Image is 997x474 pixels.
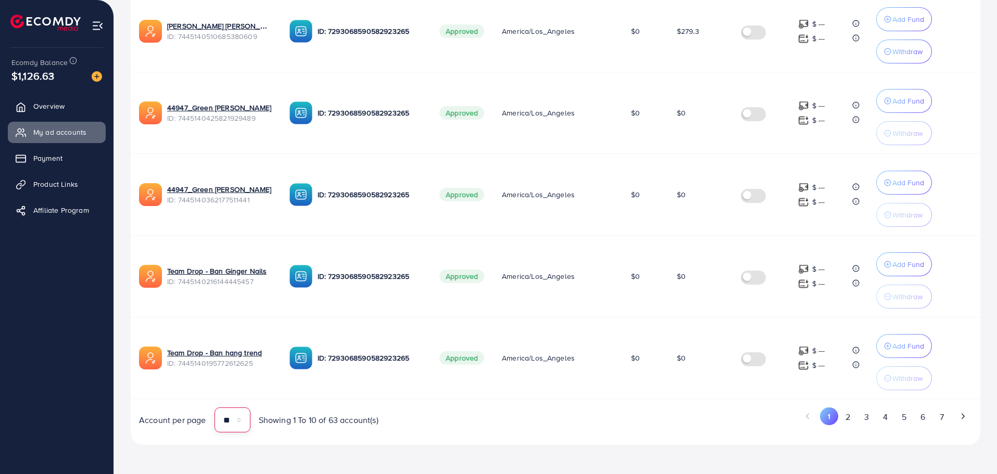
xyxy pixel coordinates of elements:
a: My ad accounts [8,122,106,143]
a: Payment [8,148,106,169]
div: <span class='underline'>Team Drop - Ban hang trend</span></br>7445140195772612625 [167,348,273,369]
img: top-up amount [798,33,809,44]
p: $ --- [812,18,825,30]
button: Go to page 4 [876,407,894,427]
span: Product Links [33,179,78,189]
p: Add Fund [892,95,924,107]
img: ic-ba-acc.ded83a64.svg [289,183,312,206]
span: Showing 1 To 10 of 63 account(s) [259,414,378,426]
span: Approved [439,188,484,201]
span: ID: 7445140510685380609 [167,31,273,42]
span: Account per page [139,414,206,426]
div: <span class='underline'>Team Drop - Ban Ginger Nails</span></br>7445140216144445457 [167,266,273,287]
a: Product Links [8,174,106,195]
img: ic-ads-acc.e4c84228.svg [139,101,162,124]
p: $ --- [812,99,825,112]
button: Withdraw [876,40,932,63]
a: 44947_Green [PERSON_NAME] [167,103,271,113]
p: Add Fund [892,176,924,189]
img: ic-ba-acc.ded83a64.svg [289,101,312,124]
img: top-up amount [798,278,809,289]
p: $ --- [812,263,825,275]
p: Add Fund [892,258,924,271]
img: logo [10,15,81,31]
button: Go to page 1 [820,407,838,425]
p: ID: 7293068590582923265 [318,107,423,119]
p: $ --- [812,277,825,290]
img: ic-ads-acc.e4c84228.svg [139,347,162,369]
button: Withdraw [876,121,932,145]
span: $0 [631,189,640,200]
p: $ --- [812,114,825,126]
div: <span class='underline'>Nguyễn Hoàng Phước Định</span></br>7445140510685380609 [167,21,273,42]
span: $0 [677,271,686,281]
p: ID: 7293068590582923265 [318,188,423,201]
span: $0 [677,108,686,118]
button: Withdraw [876,285,932,309]
span: $0 [677,353,686,363]
a: Team Drop - Ban Ginger Nails [167,266,267,276]
a: Overview [8,96,106,117]
button: Add Fund [876,252,932,276]
p: Withdraw [892,127,923,139]
p: Withdraw [892,290,923,303]
p: $ --- [812,32,825,45]
p: Withdraw [892,209,923,221]
span: Payment [33,153,62,163]
a: [PERSON_NAME] [PERSON_NAME][GEOGRAPHIC_DATA] [167,21,273,31]
button: Add Fund [876,89,932,113]
p: $ --- [812,181,825,194]
img: ic-ba-acc.ded83a64.svg [289,265,312,288]
span: $0 [631,26,640,36]
img: top-up amount [798,197,809,208]
span: Ecomdy Balance [11,57,68,68]
button: Add Fund [876,334,932,358]
a: Team Drop - Ban hang trend [167,348,262,358]
img: top-up amount [798,19,809,30]
img: top-up amount [798,360,809,371]
img: ic-ads-acc.e4c84228.svg [139,183,162,206]
button: Add Fund [876,171,932,195]
span: ID: 7445140216144445457 [167,276,273,287]
span: Approved [439,270,484,283]
a: Affiliate Program [8,200,106,221]
p: $ --- [812,359,825,371]
span: ID: 7445140195772612625 [167,358,273,368]
img: top-up amount [798,100,809,111]
span: America/Los_Angeles [502,26,575,36]
img: top-up amount [798,115,809,126]
span: ID: 7445140425821929489 [167,113,273,123]
button: Go to next page [954,407,972,425]
img: ic-ba-acc.ded83a64.svg [289,347,312,369]
img: ic-ads-acc.e4c84228.svg [139,265,162,288]
span: $279.3 [677,26,699,36]
p: Add Fund [892,13,924,25]
span: $0 [677,189,686,200]
span: Affiliate Program [33,205,89,215]
img: top-up amount [798,264,809,275]
iframe: Chat [953,427,989,466]
img: ic-ads-acc.e4c84228.svg [139,20,162,43]
span: $0 [631,108,640,118]
img: image [92,71,102,82]
p: $ --- [812,196,825,208]
p: Add Fund [892,340,924,352]
p: $ --- [812,344,825,357]
span: My ad accounts [33,127,86,137]
button: Go to page 6 [914,407,932,427]
button: Add Fund [876,7,932,31]
ul: Pagination [564,407,972,427]
p: Withdraw [892,45,923,58]
a: 44947_Green [PERSON_NAME] [167,184,271,195]
span: ID: 7445140362177511441 [167,195,273,205]
div: <span class='underline'>44947_Green E_TeamVL_Nguyễn Thị Xuân Vy</span></br>7445140362177511441 [167,184,273,206]
img: top-up amount [798,182,809,193]
span: $0 [631,353,640,363]
span: $1,126.63 [11,68,54,83]
span: $0 [631,271,640,281]
span: America/Los_Angeles [502,189,575,200]
img: ic-ba-acc.ded83a64.svg [289,20,312,43]
span: America/Los_Angeles [502,353,575,363]
button: Go to page 2 [838,407,857,427]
